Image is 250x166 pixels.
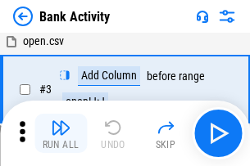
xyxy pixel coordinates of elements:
[156,140,176,150] div: Skip
[13,7,33,26] img: Back
[39,83,52,96] span: # 3
[217,7,237,26] img: Settings menu
[147,70,176,83] div: before
[51,118,70,137] img: Run All
[196,10,209,23] img: Support
[139,114,192,153] button: Skip
[156,118,175,137] img: Skip
[179,70,205,83] div: range
[23,34,64,47] span: open.csv
[205,120,231,146] img: Main button
[78,66,140,86] div: Add Column
[34,114,87,153] button: Run All
[62,92,108,112] div: open!J:J
[39,9,110,25] div: Bank Activity
[43,140,80,150] div: Run All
